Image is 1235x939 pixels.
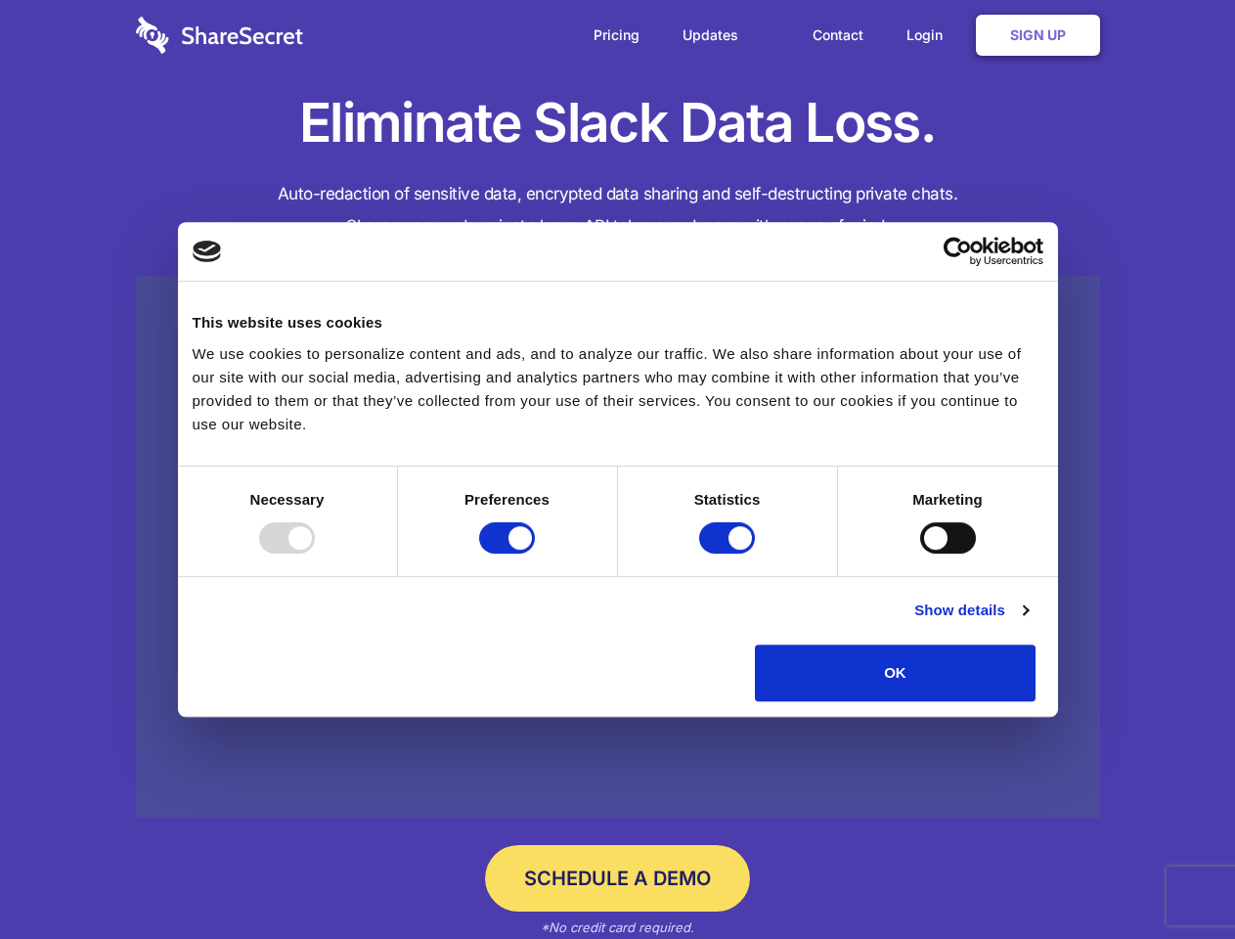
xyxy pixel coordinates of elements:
a: Contact [793,5,883,66]
a: Show details [914,599,1028,622]
strong: Necessary [250,491,325,508]
em: *No credit card required. [541,919,694,935]
div: We use cookies to personalize content and ads, and to analyze our traffic. We also share informat... [193,342,1043,436]
h4: Auto-redaction of sensitive data, encrypted data sharing and self-destructing private chats. Shar... [136,178,1100,243]
strong: Preferences [464,491,550,508]
a: Wistia video thumbnail [136,276,1100,819]
a: Schedule a Demo [485,845,750,912]
a: Pricing [574,5,659,66]
a: Usercentrics Cookiebot - opens in a new window [872,237,1043,266]
h1: Eliminate Slack Data Loss. [136,88,1100,158]
strong: Statistics [694,491,761,508]
button: OK [755,645,1036,701]
a: Sign Up [976,15,1100,56]
img: logo [193,241,222,262]
img: logo-wordmark-white-trans-d4663122ce5f474addd5e946df7df03e33cb6a1c49d2221995e7729f52c070b2.svg [136,17,303,54]
div: This website uses cookies [193,311,1043,335]
a: Login [887,5,972,66]
strong: Marketing [912,491,983,508]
